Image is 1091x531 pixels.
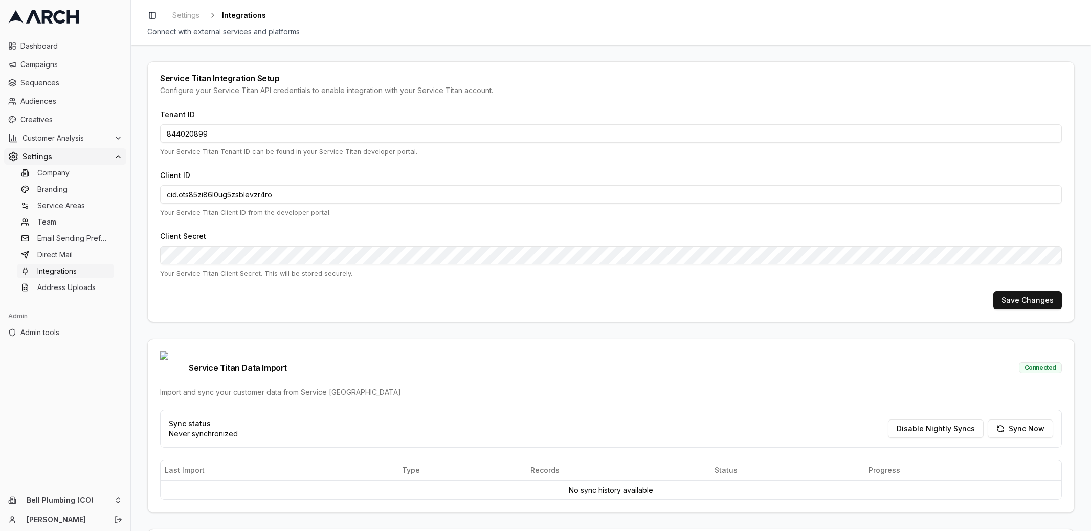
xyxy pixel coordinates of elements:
[17,182,114,196] a: Branding
[168,8,204,23] a: Settings
[17,215,114,229] a: Team
[160,351,287,384] span: Service Titan Data Import
[168,8,266,23] nav: breadcrumb
[37,233,110,244] span: Email Sending Preferences
[4,38,126,54] a: Dashboard
[17,166,114,180] a: Company
[37,250,73,260] span: Direct Mail
[161,460,398,481] th: Last Import
[20,327,122,338] span: Admin tools
[4,112,126,128] a: Creatives
[222,10,266,20] span: Integrations
[160,387,1062,397] div: Import and sync your customer data from Service [GEOGRAPHIC_DATA]
[4,75,126,91] a: Sequences
[864,460,1061,481] th: Progress
[23,151,110,162] span: Settings
[17,198,114,213] a: Service Areas
[37,184,68,194] span: Branding
[20,78,122,88] span: Sequences
[4,148,126,165] button: Settings
[160,232,206,240] label: Client Secret
[160,74,1062,82] div: Service Titan Integration Setup
[17,231,114,246] a: Email Sending Preferences
[20,59,122,70] span: Campaigns
[20,115,122,125] span: Creatives
[37,266,77,276] span: Integrations
[160,85,1062,96] div: Configure your Service Titan API credentials to enable integration with your Service Titan account.
[160,208,1062,217] p: Your Service Titan Client ID from the developer portal.
[160,269,1062,278] p: Your Service Titan Client Secret. This will be stored securely.
[161,481,1061,500] td: No sync history available
[27,515,103,525] a: [PERSON_NAME]
[4,93,126,109] a: Audiences
[37,282,96,293] span: Address Uploads
[160,124,1062,143] input: Enter your Tenant ID
[160,110,195,119] label: Tenant ID
[4,130,126,146] button: Customer Analysis
[23,133,110,143] span: Customer Analysis
[4,492,126,508] button: Bell Plumbing (CO)
[160,171,190,180] label: Client ID
[147,27,1075,37] div: Connect with external services and platforms
[27,496,110,505] span: Bell Plumbing (CO)
[1019,362,1062,373] div: Connected
[710,460,864,481] th: Status
[17,248,114,262] a: Direct Mail
[20,96,122,106] span: Audiences
[172,10,199,20] span: Settings
[111,513,125,527] button: Log out
[160,185,1062,204] input: Enter your Client ID
[17,264,114,278] a: Integrations
[526,460,710,481] th: Records
[169,418,238,429] p: Sync status
[4,308,126,324] div: Admin
[37,217,56,227] span: Team
[169,429,238,439] p: Never synchronized
[37,201,85,211] span: Service Areas
[160,351,185,384] img: Service Titan logo
[37,168,70,178] span: Company
[4,56,126,73] a: Campaigns
[17,280,114,295] a: Address Uploads
[160,147,1062,157] p: Your Service Titan Tenant ID can be found in your Service Titan developer portal.
[993,291,1062,309] button: Save Changes
[20,41,122,51] span: Dashboard
[4,324,126,341] a: Admin tools
[988,419,1053,438] button: Sync Now
[398,460,527,481] th: Type
[888,419,984,438] button: Disable Nightly Syncs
